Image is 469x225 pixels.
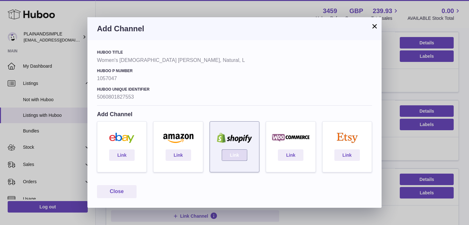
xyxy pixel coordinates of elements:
[157,133,199,143] img: amazon
[97,68,372,73] h4: Huboo P number
[371,22,378,30] button: ×
[97,87,372,92] h4: Huboo Unique Identifier
[109,149,135,161] a: Link
[213,133,256,143] img: shopify
[97,185,137,198] button: Close
[278,149,303,161] a: Link
[97,110,372,118] h4: Add Channel
[97,50,372,55] h4: Huboo Title
[326,133,368,143] img: etsy
[334,149,360,161] a: Link
[166,149,191,161] a: Link
[222,149,247,161] a: Link
[97,75,372,82] strong: 1057047
[97,24,372,34] h3: Add Channel
[97,57,372,64] strong: Women's [DEMOGRAPHIC_DATA] [PERSON_NAME], Natural, L
[100,133,143,143] img: ebay
[269,133,312,143] img: woocommerce
[97,94,372,101] strong: 5060801827553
